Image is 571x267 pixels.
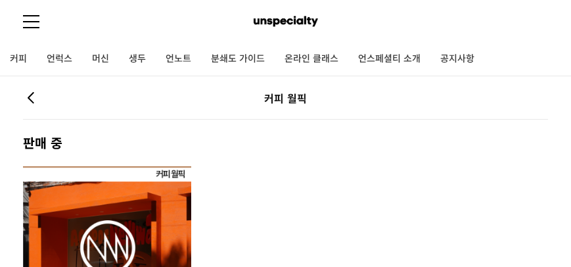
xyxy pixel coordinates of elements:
h2: 판매 중 [23,133,548,152]
a: 언럭스 [37,43,82,76]
a: 머신 [82,43,119,76]
h2: 커피 월픽 [62,90,509,106]
a: 분쇄도 가이드 [201,43,275,76]
a: 공지사항 [430,43,484,76]
a: 생두 [119,43,156,76]
a: 언스페셜티 소개 [348,43,430,76]
a: 언노트 [156,43,201,76]
a: 온라인 클래스 [275,43,348,76]
img: 언스페셜티 몰 [254,12,317,32]
a: 뒤로가기 [23,90,39,107]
